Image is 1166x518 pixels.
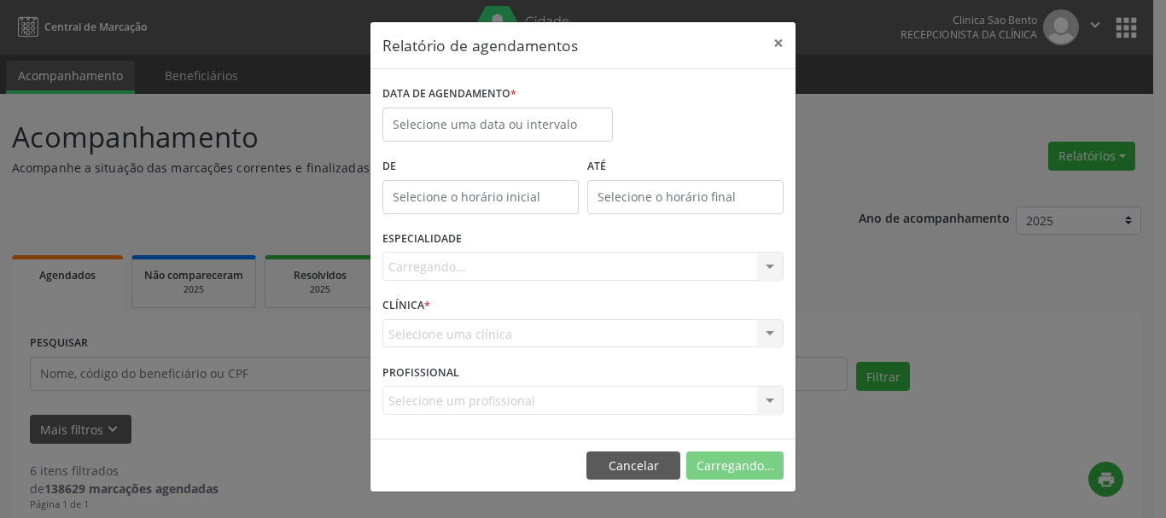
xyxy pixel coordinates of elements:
label: ATÉ [587,154,784,180]
h5: Relatório de agendamentos [382,34,578,56]
label: ESPECIALIDADE [382,226,462,253]
button: Cancelar [586,451,680,480]
button: Carregando... [686,451,784,480]
label: CLÍNICA [382,293,430,319]
button: Close [761,22,796,64]
label: DATA DE AGENDAMENTO [382,81,516,108]
input: Selecione o horário inicial [382,180,579,214]
input: Selecione o horário final [587,180,784,214]
input: Selecione uma data ou intervalo [382,108,613,142]
label: PROFISSIONAL [382,359,459,386]
label: De [382,154,579,180]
